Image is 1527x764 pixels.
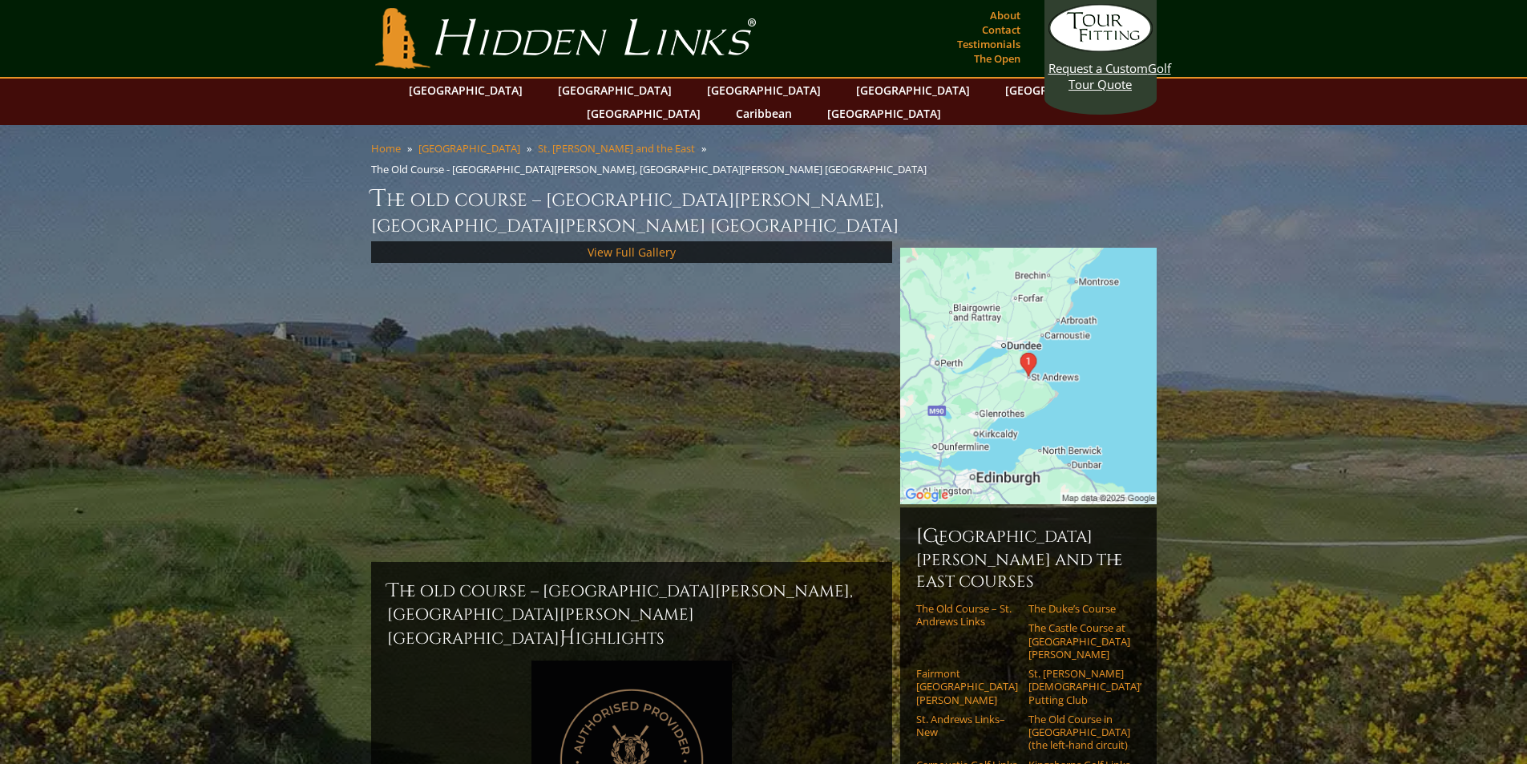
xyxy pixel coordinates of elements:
[1028,713,1130,752] a: The Old Course in [GEOGRAPHIC_DATA] (the left-hand circuit)
[986,4,1024,26] a: About
[579,102,709,125] a: [GEOGRAPHIC_DATA]
[387,578,876,651] h2: The Old Course – [GEOGRAPHIC_DATA][PERSON_NAME], [GEOGRAPHIC_DATA][PERSON_NAME] [GEOGRAPHIC_DATA]...
[997,79,1127,102] a: [GEOGRAPHIC_DATA]
[371,141,401,156] a: Home
[1048,60,1148,76] span: Request a Custom
[371,183,1157,238] h1: The Old Course – [GEOGRAPHIC_DATA][PERSON_NAME], [GEOGRAPHIC_DATA][PERSON_NAME] [GEOGRAPHIC_DATA]
[728,102,800,125] a: Caribbean
[970,47,1024,70] a: The Open
[371,162,933,176] li: The Old Course - [GEOGRAPHIC_DATA][PERSON_NAME], [GEOGRAPHIC_DATA][PERSON_NAME] [GEOGRAPHIC_DATA]
[916,667,1018,706] a: Fairmont [GEOGRAPHIC_DATA][PERSON_NAME]
[1048,4,1153,92] a: Request a CustomGolf Tour Quote
[1028,602,1130,615] a: The Duke’s Course
[699,79,829,102] a: [GEOGRAPHIC_DATA]
[978,18,1024,41] a: Contact
[418,141,520,156] a: [GEOGRAPHIC_DATA]
[1028,621,1130,661] a: The Castle Course at [GEOGRAPHIC_DATA][PERSON_NAME]
[538,141,695,156] a: St. [PERSON_NAME] and the East
[401,79,531,102] a: [GEOGRAPHIC_DATA]
[588,245,676,260] a: View Full Gallery
[559,625,576,651] span: H
[900,248,1157,504] img: Google Map of St Andrews Links, St Andrews, United Kingdom
[848,79,978,102] a: [GEOGRAPHIC_DATA]
[916,523,1141,592] h6: [GEOGRAPHIC_DATA][PERSON_NAME] and the East Courses
[916,713,1018,739] a: St. Andrews Links–New
[819,102,949,125] a: [GEOGRAPHIC_DATA]
[916,602,1018,629] a: The Old Course – St. Andrews Links
[1028,667,1130,706] a: St. [PERSON_NAME] [DEMOGRAPHIC_DATA]’ Putting Club
[953,33,1024,55] a: Testimonials
[550,79,680,102] a: [GEOGRAPHIC_DATA]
